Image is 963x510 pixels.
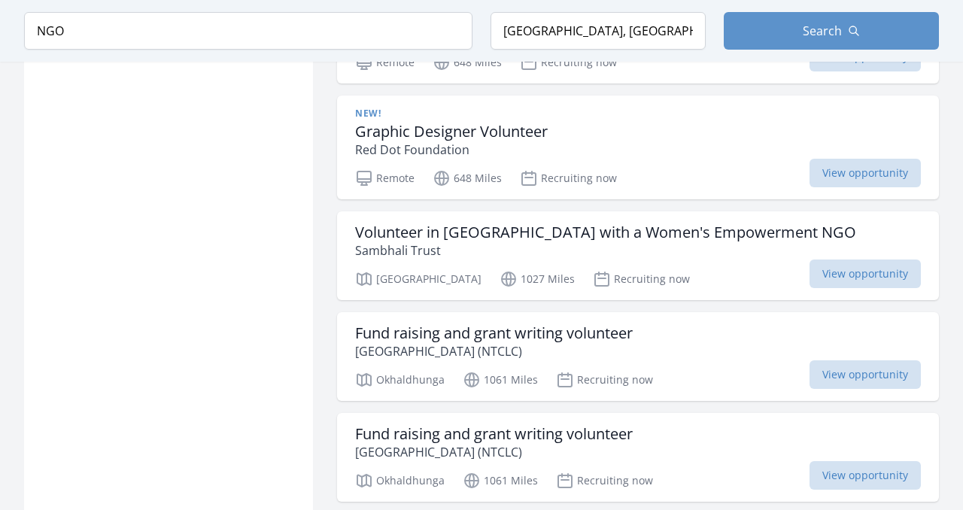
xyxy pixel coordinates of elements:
[355,342,633,360] p: [GEOGRAPHIC_DATA] (NTCLC)
[355,223,856,241] h3: Volunteer in [GEOGRAPHIC_DATA] with a Women's Empowerment NGO
[337,413,939,502] a: Fund raising and grant writing volunteer [GEOGRAPHIC_DATA] (NTCLC) Okhaldhunga 1061 Miles Recruit...
[355,241,856,260] p: Sambhali Trust
[355,53,415,71] p: Remote
[355,123,548,141] h3: Graphic Designer Volunteer
[491,12,706,50] input: Location
[355,169,415,187] p: Remote
[593,270,690,288] p: Recruiting now
[556,472,653,490] p: Recruiting now
[355,443,633,461] p: [GEOGRAPHIC_DATA] (NTCLC)
[556,371,653,389] p: Recruiting now
[463,371,538,389] p: 1061 Miles
[337,211,939,300] a: Volunteer in [GEOGRAPHIC_DATA] with a Women's Empowerment NGO Sambhali Trust [GEOGRAPHIC_DATA] 10...
[810,159,921,187] span: View opportunity
[337,96,939,199] a: New! Graphic Designer Volunteer Red Dot Foundation Remote 648 Miles Recruiting now View opportunity
[803,22,842,40] span: Search
[355,108,381,120] span: New!
[337,312,939,401] a: Fund raising and grant writing volunteer [GEOGRAPHIC_DATA] (NTCLC) Okhaldhunga 1061 Miles Recruit...
[433,53,502,71] p: 648 Miles
[500,270,575,288] p: 1027 Miles
[810,360,921,389] span: View opportunity
[355,324,633,342] h3: Fund raising and grant writing volunteer
[433,169,502,187] p: 648 Miles
[810,260,921,288] span: View opportunity
[355,141,548,159] p: Red Dot Foundation
[355,472,445,490] p: Okhaldhunga
[810,461,921,490] span: View opportunity
[520,169,617,187] p: Recruiting now
[355,425,633,443] h3: Fund raising and grant writing volunteer
[355,371,445,389] p: Okhaldhunga
[463,472,538,490] p: 1061 Miles
[355,270,481,288] p: [GEOGRAPHIC_DATA]
[724,12,939,50] button: Search
[24,12,472,50] input: Keyword
[520,53,617,71] p: Recruiting now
